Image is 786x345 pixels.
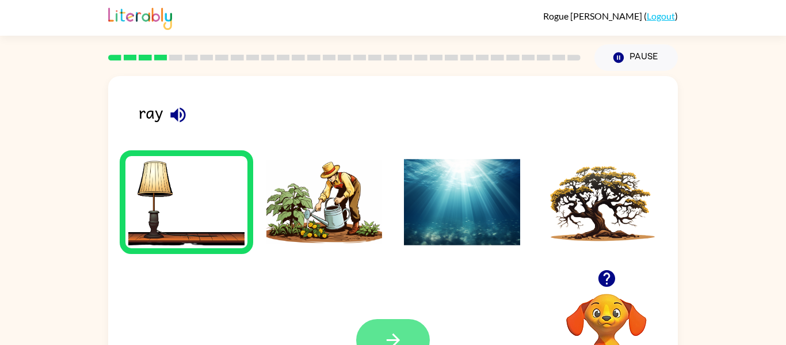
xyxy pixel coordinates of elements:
div: ( ) [543,10,678,21]
span: Rogue [PERSON_NAME] [543,10,644,21]
img: Answer choice 1 [128,159,245,245]
a: Logout [647,10,675,21]
img: Answer choice 4 [542,159,658,245]
img: Answer choice 2 [266,159,383,245]
img: Answer choice 3 [404,159,520,245]
div: ray [139,99,678,135]
img: Literably [108,5,172,30]
button: Pause [594,44,678,71]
